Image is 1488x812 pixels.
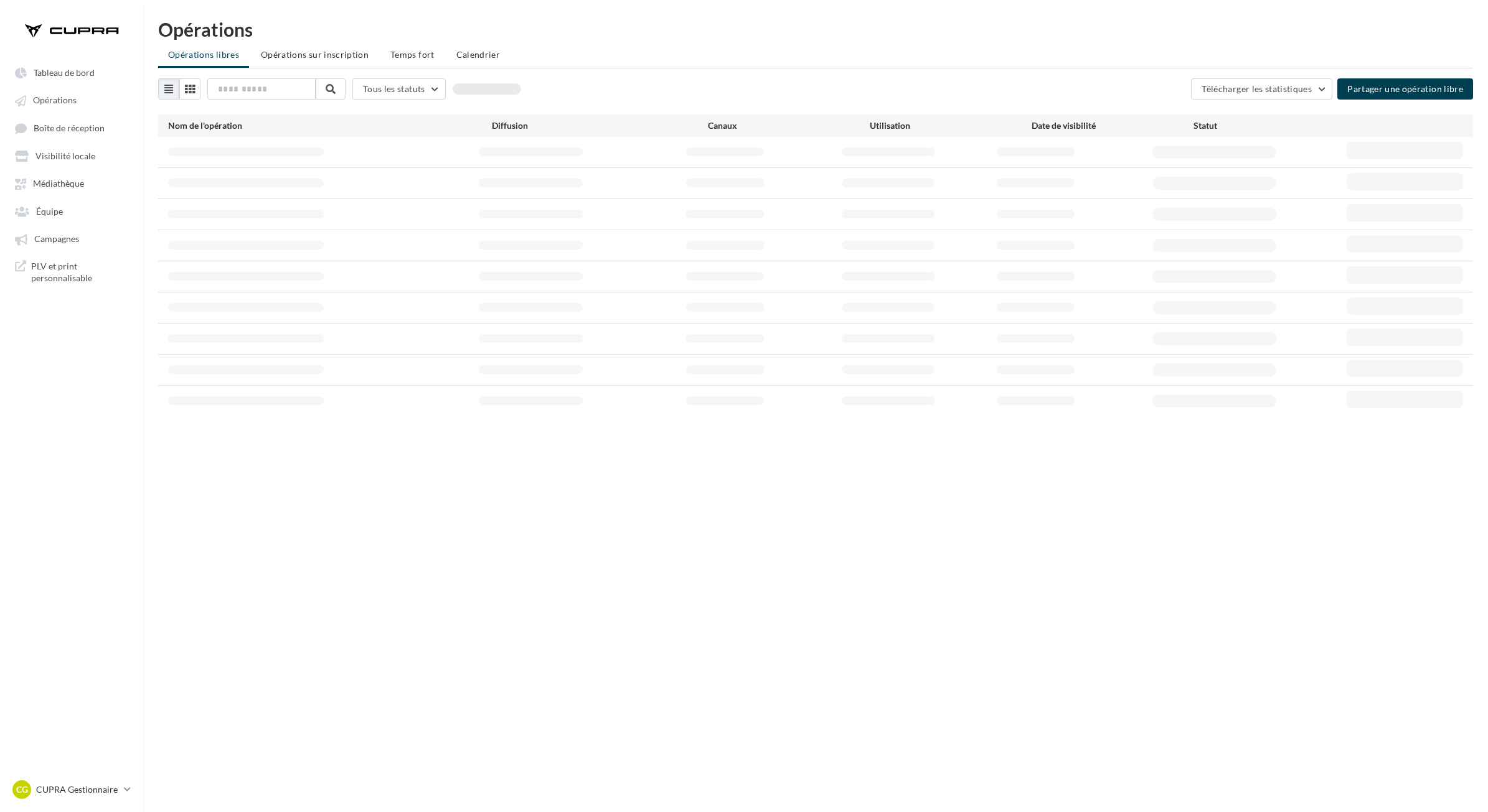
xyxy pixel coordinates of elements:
[158,20,1473,39] div: Opérations
[7,172,136,194] a: Médiathèque
[7,88,136,111] a: Opérations
[34,67,95,78] span: Tableau de bord
[1191,78,1332,100] button: Télécharger les statistiques
[456,49,501,60] span: Calendrier
[10,778,133,801] a: CG CUPRA Gestionnaire
[16,783,28,796] span: CG
[1337,78,1473,100] button: Partager une opération libre
[33,95,77,106] span: Opérations
[34,123,105,133] span: Boîte de réception
[363,83,425,94] span: Tous les statuts
[1032,119,1194,132] div: Date de visibilité
[7,144,136,167] a: Visibilité locale
[708,119,870,132] div: Canaux
[7,61,136,83] a: Tableau de bord
[1194,119,1355,132] div: Statut
[7,116,136,139] a: Boîte de réception
[1202,83,1312,94] span: Télécharger les statistiques
[7,200,136,222] a: Équipe
[33,179,84,189] span: Médiathèque
[7,255,136,289] a: PLV et print personnalisable
[168,119,492,132] div: Nom de l'opération
[390,49,435,60] span: Temps fort
[7,227,136,250] a: Campagnes
[35,151,95,161] span: Visibilité locale
[492,119,708,132] div: Diffusion
[36,783,119,796] p: CUPRA Gestionnaire
[261,49,369,60] span: Opérations sur inscription
[34,234,79,245] span: Campagnes
[36,206,63,217] span: Équipe
[870,119,1032,132] div: Utilisation
[352,78,446,100] button: Tous les statuts
[31,260,128,284] span: PLV et print personnalisable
